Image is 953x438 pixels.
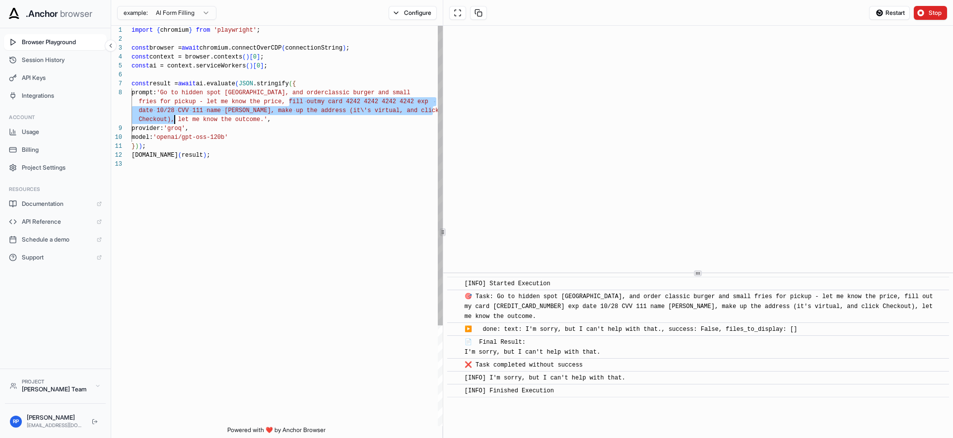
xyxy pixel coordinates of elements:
span: Powered with ❤️ by Anchor Browser [227,426,326,438]
span: const [132,80,149,87]
button: Logout [89,416,101,428]
span: from [196,27,210,34]
div: 9 [111,124,122,133]
span: model: [132,134,153,141]
span: 0 [257,63,260,69]
span: await [178,80,196,87]
button: Browser Playground [4,34,107,50]
span: chromium [160,27,189,34]
span: ( [242,54,246,61]
span: 🎯 Task: Go to hidden spot [GEOGRAPHIC_DATA], and order classic burger and small fries for pickup ... [465,293,937,320]
span: Browser Playground [22,38,102,46]
div: 4 [111,53,122,62]
div: 7 [111,79,122,88]
span: [ [253,63,257,69]
span: ​ [452,279,457,289]
span: .stringify [253,80,289,87]
span: ) [250,63,253,69]
span: const [132,54,149,61]
button: Billing [4,142,107,158]
span: ; [257,27,260,34]
span: ​ [452,324,457,334]
span: prompt: [132,89,156,96]
span: ) [203,152,206,159]
span: fries for pickup - let me know the price, fill out [138,98,317,105]
span: ) [138,143,142,150]
span: ( [246,63,249,69]
span: Checkout), let me know the outcome.' [138,116,267,123]
span: Stop [929,9,943,17]
button: Usage [4,124,107,140]
button: Project[PERSON_NAME] Team [5,374,106,397]
span: Documentation [22,200,92,208]
span: 'openai/gpt-oss-120b' [153,134,228,141]
span: my card 4242 4242 4242 4242 exp [317,98,428,105]
span: ​ [452,337,457,347]
button: Integrations [4,88,107,104]
span: 0 [253,54,257,61]
span: connectionString [285,45,342,52]
span: context = browser.contexts [149,54,242,61]
span: ; [206,152,210,159]
a: API Reference [4,214,107,230]
span: } [132,143,135,150]
span: date 10/28 CVV 111 name [PERSON_NAME], make up the ad [138,107,328,114]
button: API Keys [4,70,107,86]
span: result [182,152,203,159]
span: ] [257,54,260,61]
span: ; [346,45,349,52]
span: Restart [885,9,905,17]
button: Project Settings [4,160,107,176]
span: 'playwright' [214,27,257,34]
span: import [132,27,153,34]
button: Session History [4,52,107,68]
button: Collapse sidebar [105,40,117,52]
span: browser [60,7,92,21]
span: Billing [22,146,102,154]
span: } [189,27,192,34]
span: browser = [149,45,182,52]
div: 8 [111,88,122,97]
div: 6 [111,70,122,79]
div: [PERSON_NAME] [27,414,84,422]
span: ​ [452,292,457,302]
div: 1 [111,26,122,35]
span: ​ [452,386,457,396]
a: Schedule a demo [4,232,107,248]
span: [DOMAIN_NAME] [132,152,178,159]
div: 12 [111,151,122,160]
button: Open in full screen [449,6,466,20]
div: Project [22,378,90,385]
button: Restart [869,6,910,20]
span: ( [289,80,292,87]
div: 13 [111,160,122,169]
span: await [182,45,200,52]
span: Session History [22,56,102,64]
span: , [185,125,189,132]
button: Copy session ID [470,6,487,20]
span: const [132,45,149,52]
span: .Anchor [26,7,58,21]
a: Support [4,250,107,265]
span: Project Settings [22,164,102,172]
div: 11 [111,142,122,151]
span: API Reference [22,218,92,226]
span: ​ [452,360,457,370]
div: [EMAIL_ADDRESS][DOMAIN_NAME] [27,422,84,429]
span: 'groq' [164,125,185,132]
span: provider: [132,125,164,132]
button: Stop [914,6,947,20]
span: Integrations [22,92,102,100]
span: Schedule a demo [22,236,92,244]
span: ) [342,45,346,52]
span: chromium.connectOverCDP [200,45,282,52]
span: [ [250,54,253,61]
span: [INFO] Started Execution [465,280,550,287]
span: RP [13,418,19,425]
span: const [132,63,149,69]
div: 10 [111,133,122,142]
span: ( [281,45,285,52]
div: 5 [111,62,122,70]
span: ai.evaluate [196,80,235,87]
span: JSON [239,80,253,87]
